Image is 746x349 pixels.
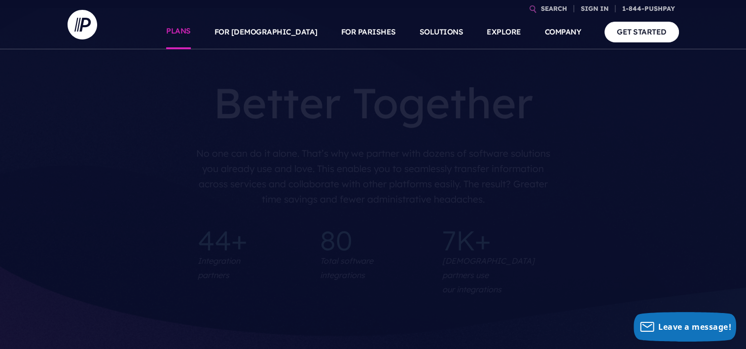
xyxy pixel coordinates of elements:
a: EXPLORE [487,15,521,49]
a: PLANS [166,15,191,49]
a: FOR [DEMOGRAPHIC_DATA] [214,15,318,49]
a: SOLUTIONS [420,15,463,49]
a: GET STARTED [604,22,679,42]
span: Leave a message! [658,321,731,332]
a: COMPANY [545,15,581,49]
a: FOR PARISHES [341,15,396,49]
button: Leave a message! [634,312,736,342]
